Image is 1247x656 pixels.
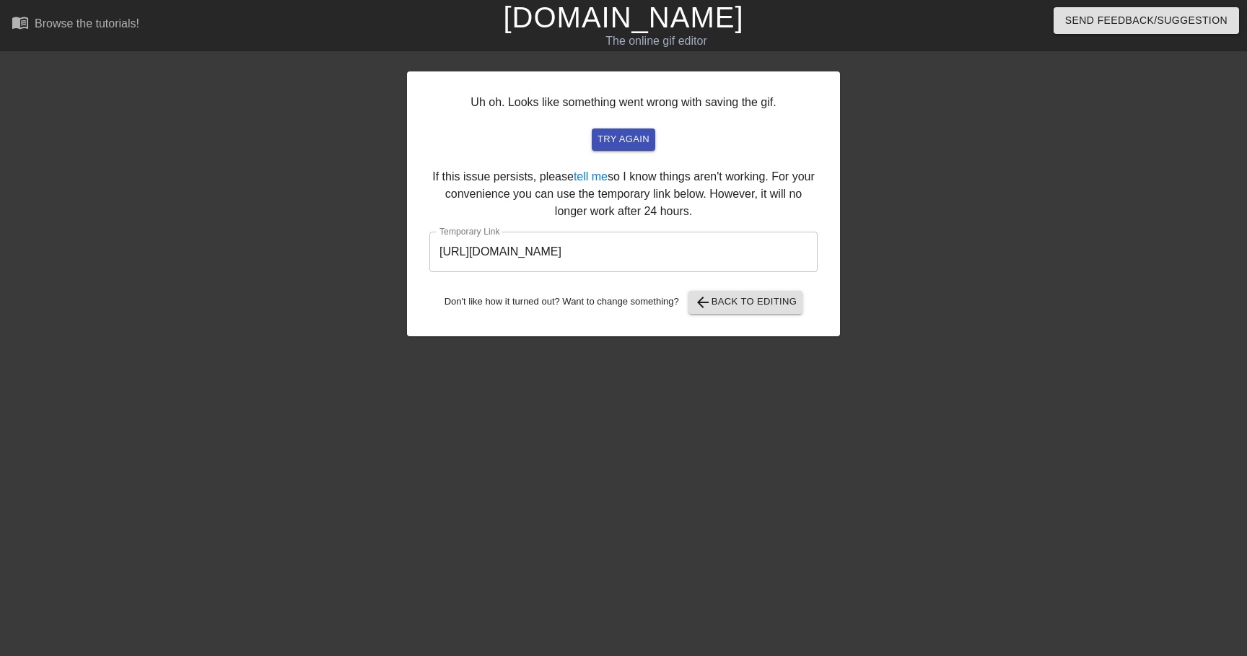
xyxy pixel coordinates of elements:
[407,71,840,336] div: Uh oh. Looks like something went wrong with saving the gif. If this issue persists, please so I k...
[35,17,139,30] div: Browse the tutorials!
[688,291,803,314] button: Back to Editing
[429,232,818,272] input: bare
[1065,12,1228,30] span: Send Feedback/Suggestion
[694,294,712,311] span: arrow_back
[694,294,797,311] span: Back to Editing
[503,1,743,33] a: [DOMAIN_NAME]
[592,128,655,151] button: try again
[429,291,818,314] div: Don't like how it turned out? Want to change something?
[12,14,29,31] span: menu_book
[12,14,139,36] a: Browse the tutorials!
[598,131,649,148] span: try again
[423,32,890,50] div: The online gif editor
[574,170,608,183] a: tell me
[1054,7,1239,34] button: Send Feedback/Suggestion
